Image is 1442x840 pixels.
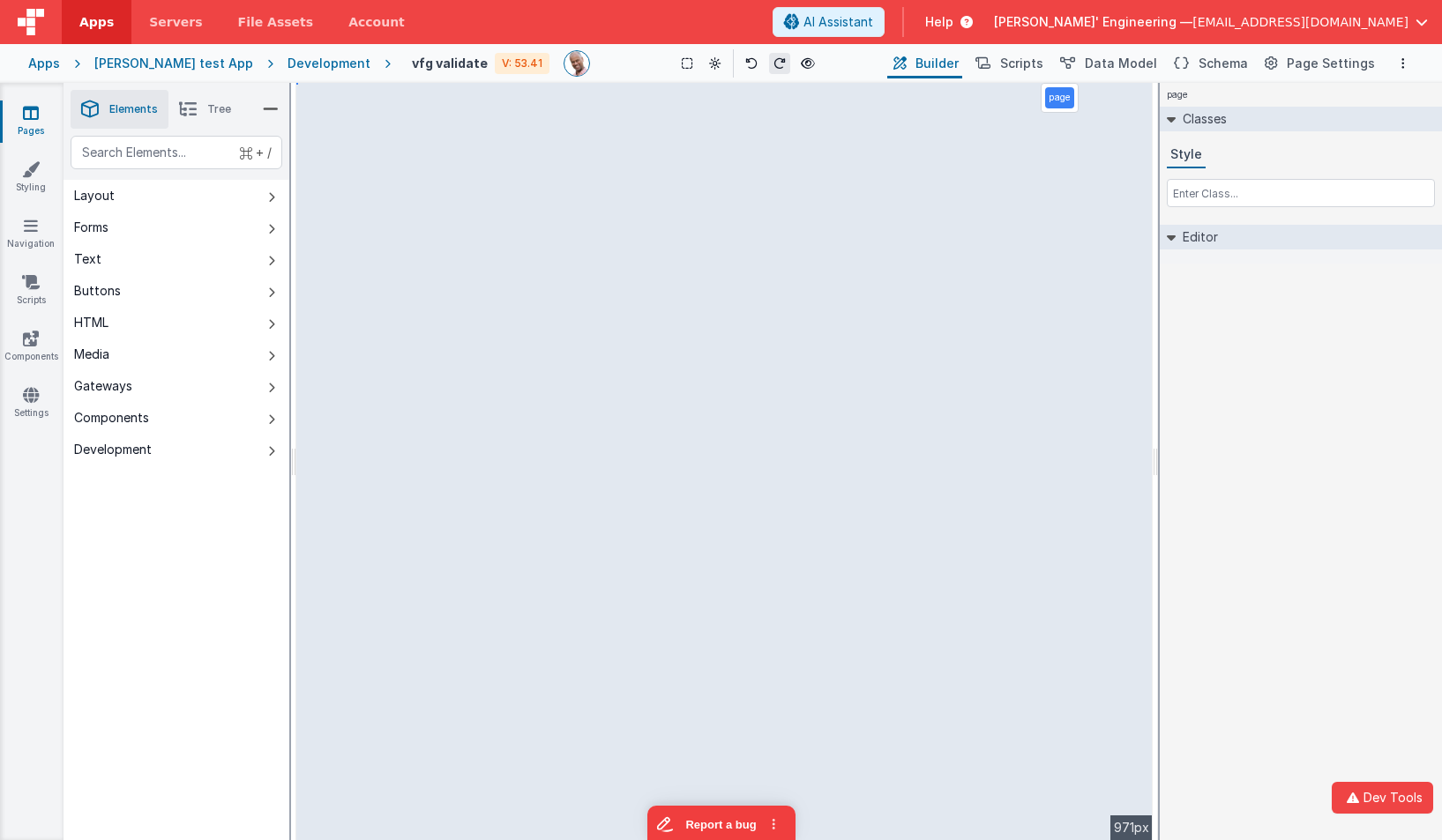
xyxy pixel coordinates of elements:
[74,250,101,268] div: Text
[74,219,108,236] div: Forms
[64,307,289,338] button: HTML
[240,136,272,169] span: + /
[64,243,289,275] button: Text
[94,55,253,72] div: [PERSON_NAME] test App
[915,55,959,72] span: Builder
[1393,53,1414,74] button: Options
[969,48,1047,78] button: Scripts
[149,13,202,31] span: Servers
[64,402,289,434] button: Components
[238,13,314,31] span: File Assets
[887,48,962,78] button: Builder
[74,314,108,331] div: HTML
[64,338,289,370] button: Media
[1176,107,1227,131] h2: Classes
[1167,179,1435,207] input: Enter Class...
[1199,55,1248,72] span: Schema
[803,13,873,31] span: AI Assistant
[74,409,149,427] div: Components
[1176,225,1218,249] h2: Editor
[994,13,1428,31] button: [PERSON_NAME]' Engineering — [EMAIL_ADDRESS][DOMAIN_NAME]
[74,346,109,363] div: Media
[1000,55,1043,72] span: Scripts
[1085,55,1157,72] span: Data Model
[1332,782,1433,814] button: Dev Tools
[1160,83,1195,107] h4: page
[1110,815,1153,840] div: 971px
[296,83,1153,840] div: -->
[288,55,370,72] div: Development
[1167,142,1206,168] button: Style
[1168,48,1251,78] button: Schema
[1054,48,1161,78] button: Data Model
[1287,55,1375,72] span: Page Settings
[925,13,953,31] span: Help
[64,275,289,307] button: Buttons
[64,180,289,212] button: Layout
[495,53,549,74] div: V: 53.41
[79,13,114,31] span: Apps
[74,441,152,458] div: Development
[74,377,132,395] div: Gateways
[64,370,289,402] button: Gateways
[773,7,885,37] button: AI Assistant
[1049,91,1071,105] p: page
[74,187,115,204] div: Layout
[1192,13,1408,31] span: [EMAIL_ADDRESS][DOMAIN_NAME]
[412,56,488,70] h4: vfg validate
[74,282,121,300] div: Buttons
[64,212,289,243] button: Forms
[207,102,231,116] span: Tree
[564,51,589,76] img: 11ac31fe5dc3d0eff3fbbbf7b26fa6e1
[64,434,289,465] button: Development
[1259,48,1378,78] button: Page Settings
[109,102,158,116] span: Elements
[994,13,1192,31] span: [PERSON_NAME]' Engineering —
[71,136,282,169] input: Search Elements...
[28,55,60,72] div: Apps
